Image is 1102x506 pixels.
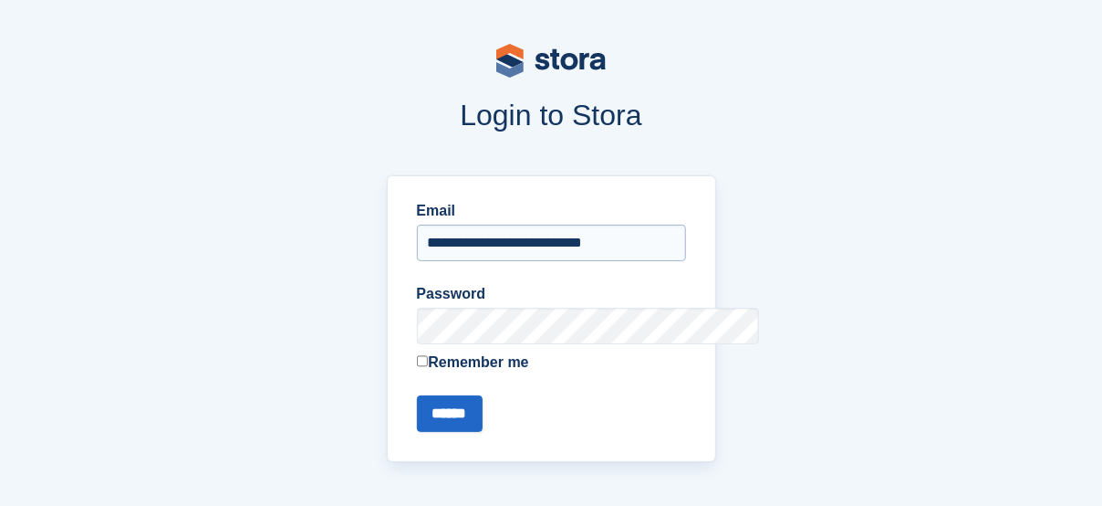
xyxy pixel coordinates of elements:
[496,44,606,78] img: stora-logo-53a41332b3708ae10de48c4981b4e9114cc0af31d8433b30ea865607fb682f29.svg
[140,99,962,132] h1: Login to Stora
[417,352,686,374] label: Remember me
[417,355,429,367] input: Remember me
[417,283,686,305] label: Password
[417,200,686,222] label: Email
